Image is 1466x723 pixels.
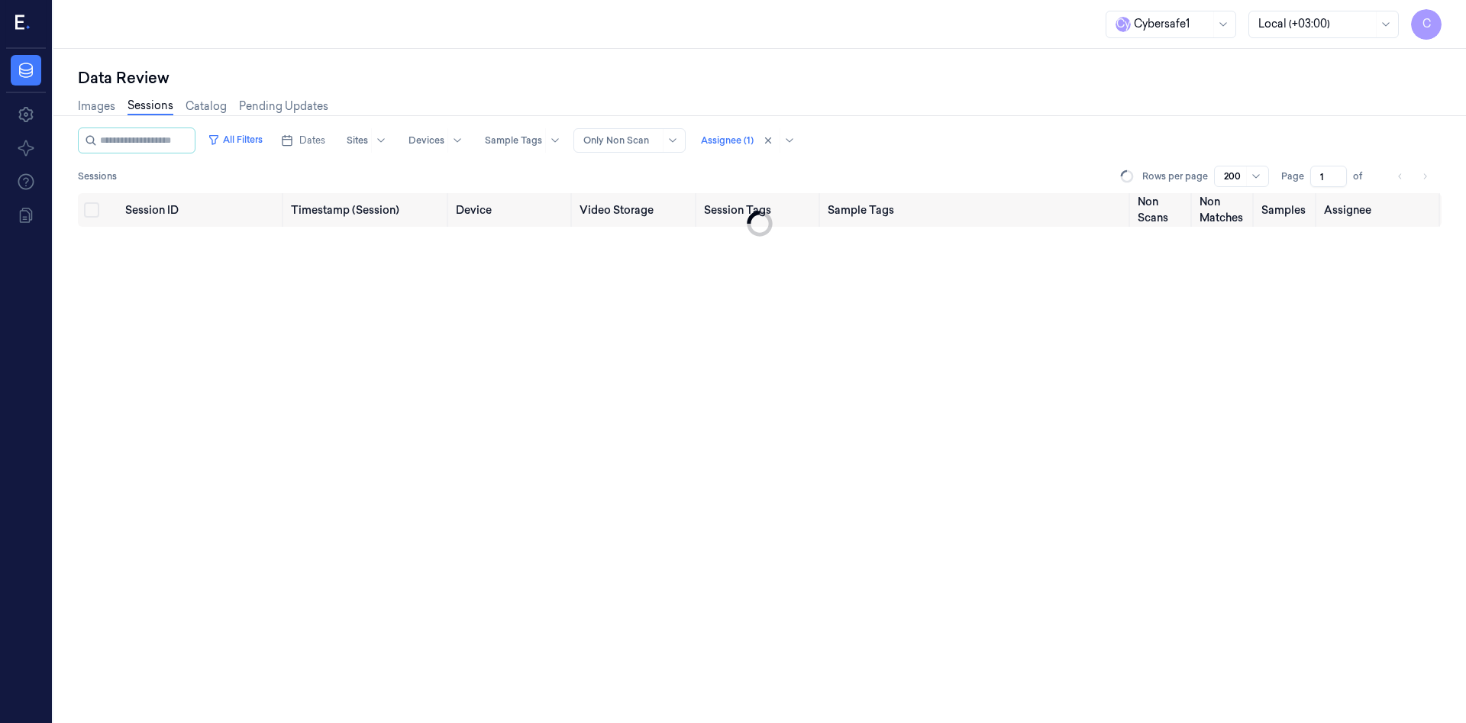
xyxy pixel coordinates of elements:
a: Images [78,98,115,115]
button: Dates [275,128,331,153]
p: Rows per page [1142,169,1208,183]
a: Pending Updates [239,98,328,115]
th: Video Storage [573,193,697,227]
th: Device [450,193,573,227]
th: Timestamp (Session) [285,193,450,227]
a: Catalog [186,98,227,115]
span: Page [1281,169,1304,183]
th: Assignee [1318,193,1442,227]
button: Select all [84,202,99,218]
button: C [1411,9,1442,40]
span: Dates [299,134,325,147]
th: Non Scans [1132,193,1193,227]
a: Sessions [128,98,173,115]
th: Sample Tags [822,193,1132,227]
span: Sessions [78,169,117,183]
span: of [1353,169,1377,183]
nav: pagination [1390,166,1435,187]
th: Session ID [119,193,284,227]
span: C y [1116,17,1131,32]
button: All Filters [202,127,269,152]
th: Samples [1255,193,1317,227]
div: Data Review [78,67,1442,89]
th: Session Tags [698,193,822,227]
th: Non Matches [1193,193,1255,227]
